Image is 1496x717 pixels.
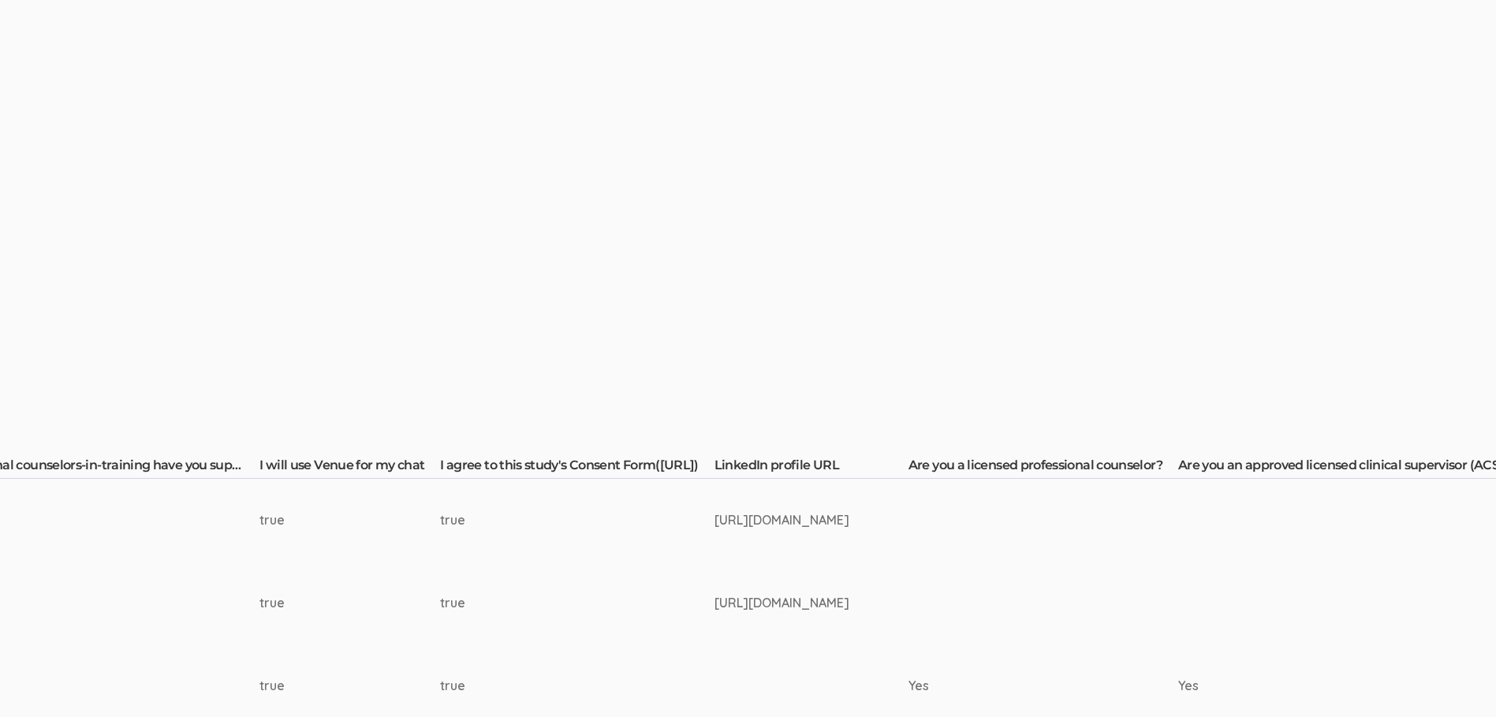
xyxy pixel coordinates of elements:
div: true [440,594,655,612]
th: Are you a licensed professional counselor? [908,457,1178,479]
div: Yes [908,677,1119,695]
div: [URL][DOMAIN_NAME] [714,511,849,529]
div: true [259,594,381,612]
div: Yes [1178,677,1467,695]
iframe: Chat Widget [1417,641,1496,717]
th: LinkedIn profile URL [714,457,908,479]
div: true [440,677,655,695]
div: [URL][DOMAIN_NAME] [714,594,849,612]
th: I will use Venue for my chat [259,457,440,479]
div: true [259,677,381,695]
th: I agree to this study's Consent Form([URL]) [440,457,714,479]
div: true [259,511,381,529]
div: true [440,511,655,529]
